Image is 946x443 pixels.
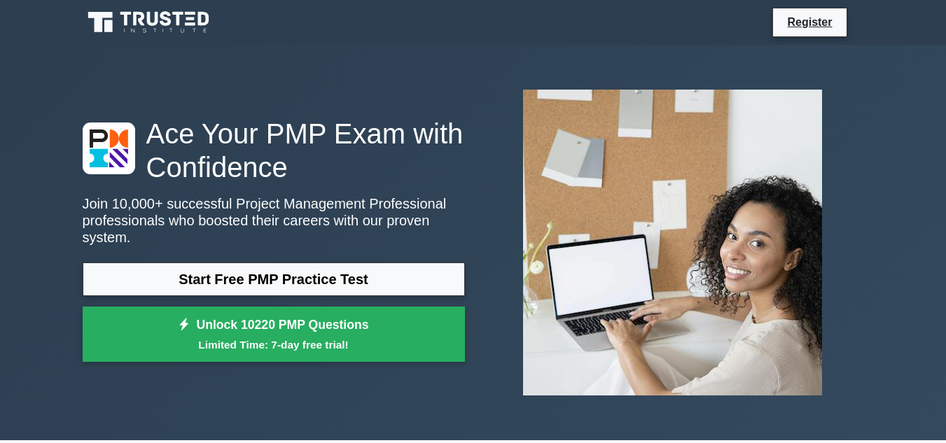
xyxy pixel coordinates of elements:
[83,117,465,184] h1: Ace Your PMP Exam with Confidence
[83,307,465,363] a: Unlock 10220 PMP QuestionsLimited Time: 7-day free trial!
[83,262,465,296] a: Start Free PMP Practice Test
[100,337,447,353] small: Limited Time: 7-day free trial!
[83,195,465,246] p: Join 10,000+ successful Project Management Professional professionals who boosted their careers w...
[779,13,840,31] a: Register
